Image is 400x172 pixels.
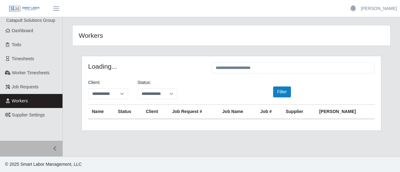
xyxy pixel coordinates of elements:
span: Catapult Solutions Group [6,18,55,23]
th: Client [142,105,168,119]
span: Workers [12,98,28,103]
span: Dashboard [12,28,33,33]
th: Job # [257,105,282,119]
span: Todo [12,42,21,47]
th: Supplier [282,105,315,119]
th: Job Request # [168,105,218,119]
span: Job Requests [12,84,39,89]
h4: Loading... [88,62,202,70]
h4: Workers [79,32,201,39]
button: Filter [273,86,291,97]
span: Supplier Settings [12,112,45,117]
th: [PERSON_NAME] [315,105,375,119]
span: © 2025 Smart Labor Management, LLC [5,162,82,167]
label: Status: [137,79,151,86]
th: Status [114,105,142,119]
a: [PERSON_NAME] [361,5,397,12]
label: Client: [88,79,101,86]
img: SLM Logo [9,5,40,12]
span: Timesheets [12,56,34,61]
th: Name [88,105,114,119]
span: Worker Timesheets [12,70,49,75]
th: Job Name [218,105,257,119]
